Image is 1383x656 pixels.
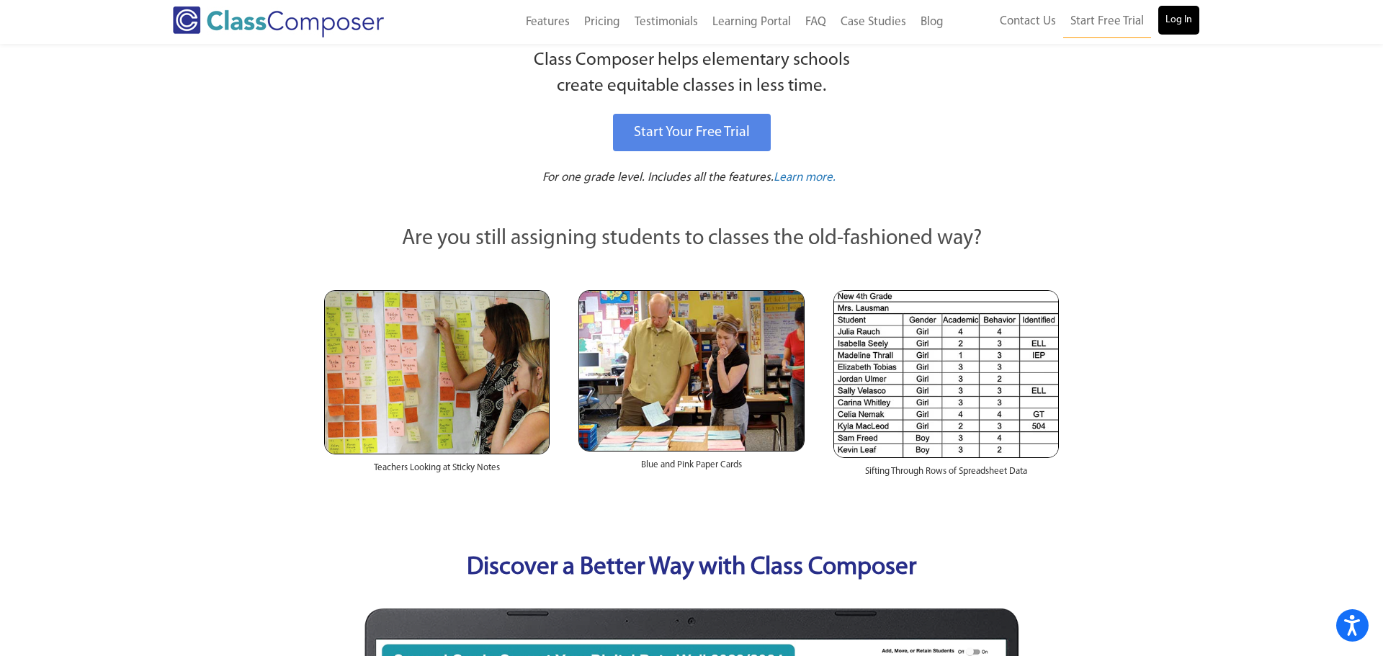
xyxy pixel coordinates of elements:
a: Learning Portal [705,6,798,38]
p: Class Composer helps elementary schools create equitable classes in less time. [322,48,1061,100]
nav: Header Menu [443,6,951,38]
a: Contact Us [993,6,1063,37]
img: Class Composer [173,6,384,37]
a: Learn more. [774,169,836,187]
span: For one grade level. Includes all the features. [542,171,774,184]
a: Start Free Trial [1063,6,1151,38]
p: Are you still assigning students to classes the old-fashioned way? [324,223,1059,255]
div: Sifting Through Rows of Spreadsheet Data [833,458,1059,493]
nav: Header Menu [951,6,1199,38]
a: Testimonials [627,6,705,38]
img: Spreadsheets [833,290,1059,458]
div: Blue and Pink Paper Cards [578,451,804,486]
p: Discover a Better Way with Class Composer [310,550,1073,587]
a: Features [519,6,577,38]
a: Case Studies [833,6,913,38]
div: Teachers Looking at Sticky Notes [324,454,550,489]
a: FAQ [798,6,833,38]
span: Start Your Free Trial [634,125,750,140]
a: Start Your Free Trial [613,114,771,151]
img: Teachers Looking at Sticky Notes [324,290,550,454]
img: Blue and Pink Paper Cards [578,290,804,451]
span: Learn more. [774,171,836,184]
a: Pricing [577,6,627,38]
a: Blog [913,6,951,38]
a: Log In [1158,6,1199,35]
